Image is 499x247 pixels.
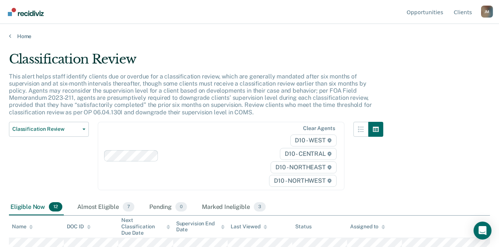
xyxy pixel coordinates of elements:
span: D10 - NORTHWEST [269,175,336,187]
div: J M [481,6,493,18]
button: Classification Review [9,122,89,137]
div: Status [295,223,311,230]
div: Name [12,223,33,230]
div: Next Classification Due Date [121,217,170,236]
div: Almost Eligible7 [76,199,136,216]
span: 7 [123,202,134,212]
div: Classification Review [9,52,383,73]
a: Home [9,33,490,40]
div: Last Viewed [231,223,267,230]
p: This alert helps staff identify clients due or overdue for a classification review, which are gen... [9,73,372,116]
div: Pending0 [148,199,188,216]
span: Classification Review [12,126,79,132]
div: Assigned to [350,223,385,230]
div: Marked Ineligible3 [200,199,267,216]
span: 3 [254,202,266,212]
span: D10 - WEST [290,135,337,146]
div: Clear agents [303,125,335,132]
div: Supervision End Date [176,220,225,233]
div: Open Intercom Messenger [474,222,492,240]
span: 12 [49,202,62,212]
span: D10 - CENTRAL [280,148,337,160]
button: Profile dropdown button [481,6,493,18]
div: Eligible Now12 [9,199,64,216]
span: 0 [175,202,187,212]
img: Recidiviz [8,8,44,16]
span: D10 - NORTHEAST [271,161,336,173]
div: DOC ID [67,223,91,230]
